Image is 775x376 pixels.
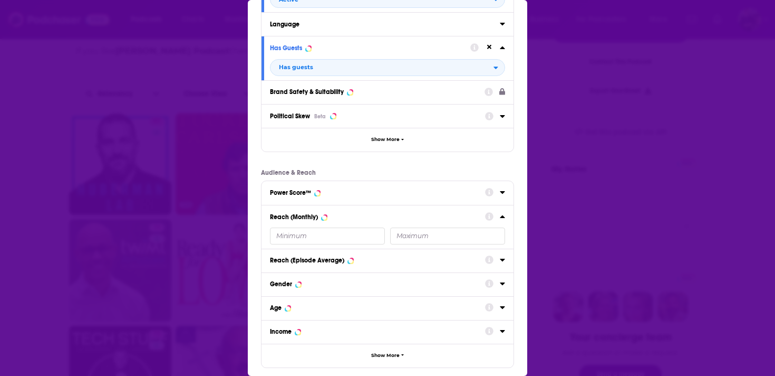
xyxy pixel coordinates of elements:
[270,213,318,221] div: Reach (Monthly)
[270,210,485,223] button: Reach (Monthly)
[270,88,344,96] div: Brand Safety & Suitability
[390,228,505,245] input: Maximum
[270,257,344,264] div: Reach (Episode Average)
[261,344,514,368] button: Show More
[270,185,485,199] button: Power Score™
[270,228,385,245] input: Minimum
[270,44,302,52] div: Has Guests
[261,128,514,152] button: Show More
[270,17,500,30] button: Language
[270,277,485,290] button: Gender
[270,21,493,28] div: Language
[314,113,326,120] div: Beta
[270,280,292,288] div: Gender
[270,41,470,54] button: Has Guests
[270,85,485,98] button: Brand Safety & Suitability
[270,59,505,76] h2: filter dropdown
[270,301,485,314] button: Age
[270,85,505,98] a: Brand Safety & Suitability
[279,64,313,70] span: Has guests
[270,59,505,76] button: open menu
[270,253,485,267] button: Reach (Episode Average)
[270,304,282,312] div: Age
[270,112,310,120] span: Political Skew
[261,169,514,176] p: Audience & Reach
[270,328,292,335] div: Income
[270,189,311,196] div: Power Score™
[270,325,485,338] button: Income
[371,137,400,143] span: Show More
[371,353,400,359] span: Show More
[270,109,485,123] button: Political SkewBeta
